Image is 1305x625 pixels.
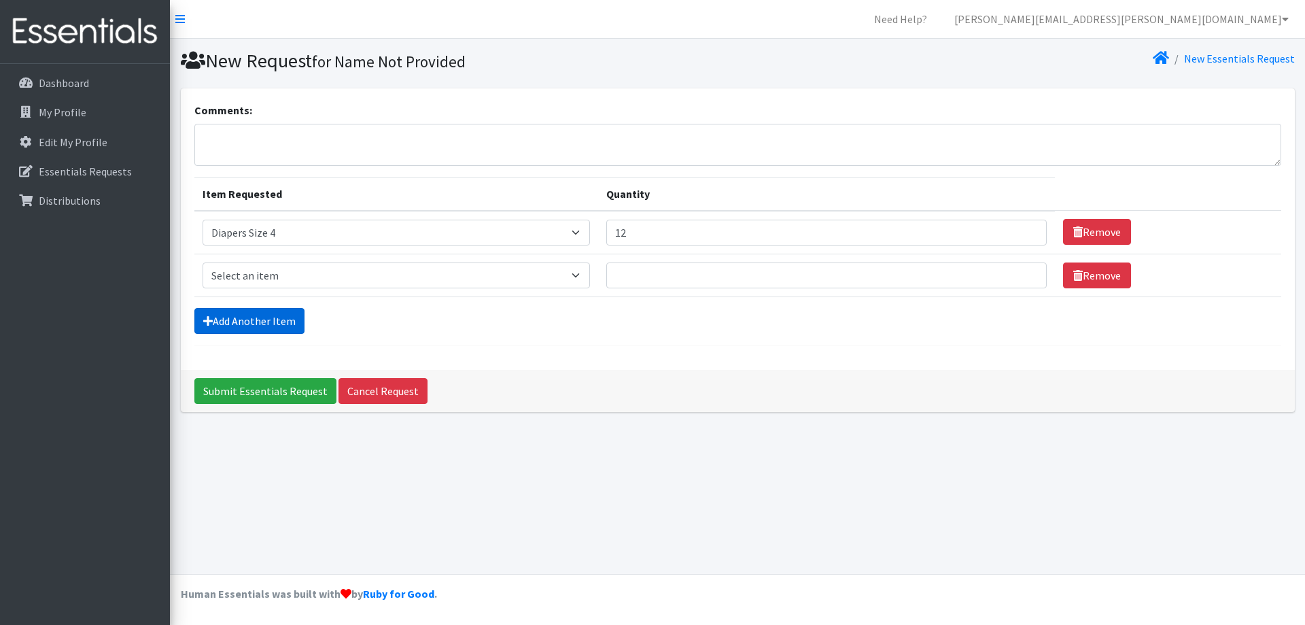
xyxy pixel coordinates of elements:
small: for Name Not Provided [312,52,466,71]
input: Submit Essentials Request [194,378,336,404]
p: My Profile [39,105,86,119]
a: My Profile [5,99,164,126]
a: Ruby for Good [363,587,434,601]
a: New Essentials Request [1184,52,1295,65]
h1: New Request [181,49,733,73]
p: Dashboard [39,76,89,90]
p: Edit My Profile [39,135,107,149]
label: Comments: [194,102,252,118]
a: Distributions [5,187,164,214]
a: Cancel Request [338,378,428,404]
a: Remove [1063,219,1131,245]
img: HumanEssentials [5,9,164,54]
a: Add Another Item [194,308,304,334]
a: Remove [1063,263,1131,288]
a: Dashboard [5,69,164,97]
a: Edit My Profile [5,129,164,156]
a: Need Help? [863,5,938,33]
th: Item Requested [194,177,599,211]
p: Essentials Requests [39,165,132,178]
a: [PERSON_NAME][EMAIL_ADDRESS][PERSON_NAME][DOMAIN_NAME] [943,5,1300,33]
th: Quantity [598,177,1055,211]
p: Distributions [39,194,101,207]
a: Essentials Requests [5,158,164,185]
strong: Human Essentials was built with by . [181,587,437,601]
